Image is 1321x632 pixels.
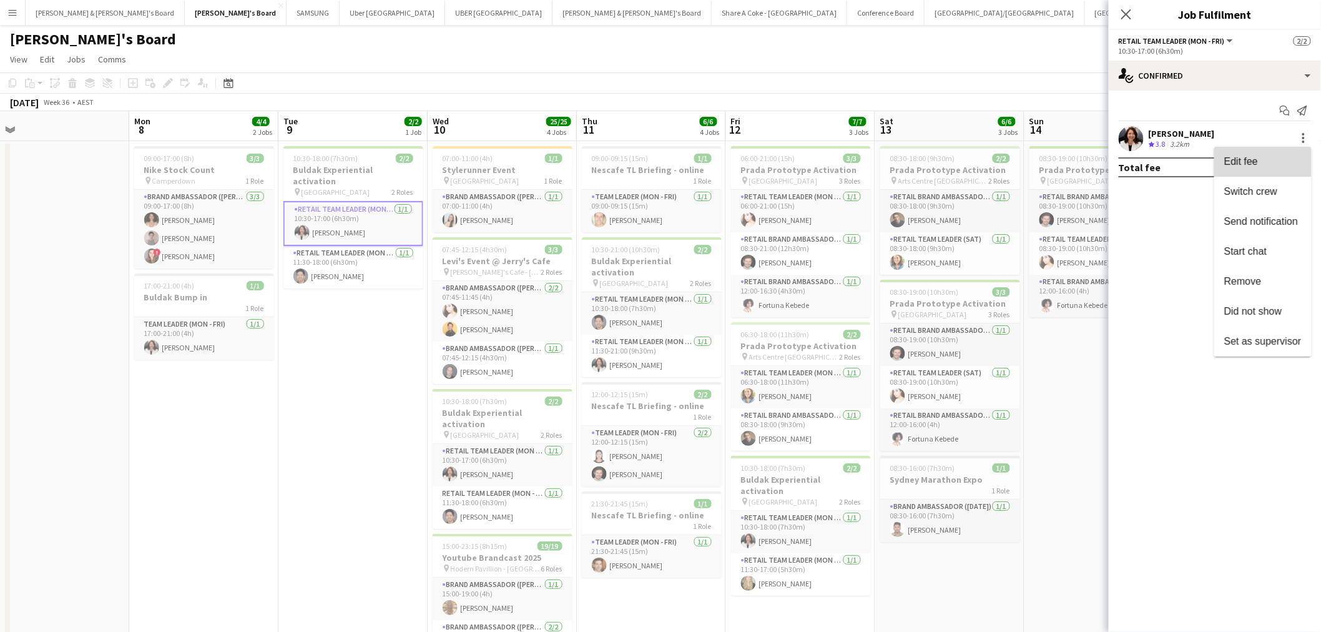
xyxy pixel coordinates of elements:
button: Set as supervisor [1214,327,1312,357]
span: Set as supervisor [1224,336,1302,347]
button: Send notification [1214,207,1312,237]
span: Start chat [1224,246,1267,257]
button: Did not show [1214,297,1312,327]
button: Remove [1214,267,1312,297]
span: Did not show [1224,306,1282,317]
button: Start chat [1214,237,1312,267]
span: Edit fee [1224,156,1258,167]
button: Edit fee [1214,147,1312,177]
button: Switch crew [1214,177,1312,207]
span: Switch crew [1224,186,1277,197]
span: Send notification [1224,216,1298,227]
span: Remove [1224,276,1262,287]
